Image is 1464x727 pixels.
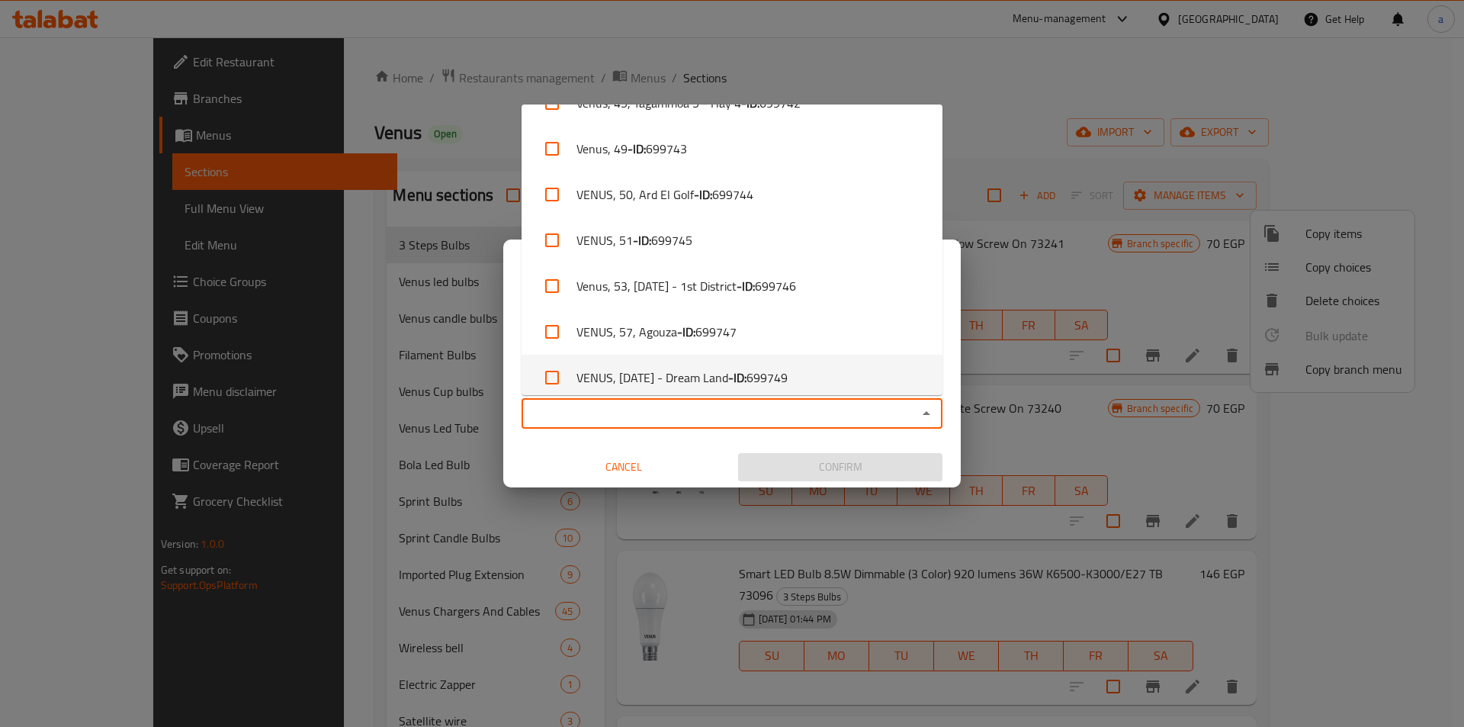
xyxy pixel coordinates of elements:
span: 699747 [695,323,737,341]
span: 699744 [712,185,753,204]
span: 699742 [759,94,801,112]
li: Venus, 53, [DATE] - 1st District [522,263,942,309]
span: 699749 [746,368,788,387]
b: - ID: [741,94,759,112]
b: - ID: [728,368,746,387]
li: VENUS, [DATE] - Dream Land [522,355,942,400]
b: - ID: [628,140,646,158]
span: 699745 [651,231,692,249]
b: - ID: [633,231,651,249]
b: - ID: [737,277,755,295]
button: Cancel [522,453,726,481]
li: VENUS, 51 [522,217,942,263]
span: 699743 [646,140,687,158]
b: - ID: [677,323,695,341]
span: 699746 [755,277,796,295]
button: Close [916,403,937,424]
b: - ID: [694,185,712,204]
li: VENUS, 57, Agouza [522,309,942,355]
span: Cancel [528,458,720,477]
li: VENUS, 50, Ard El Golf [522,172,942,217]
li: Venus, 49 [522,126,942,172]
